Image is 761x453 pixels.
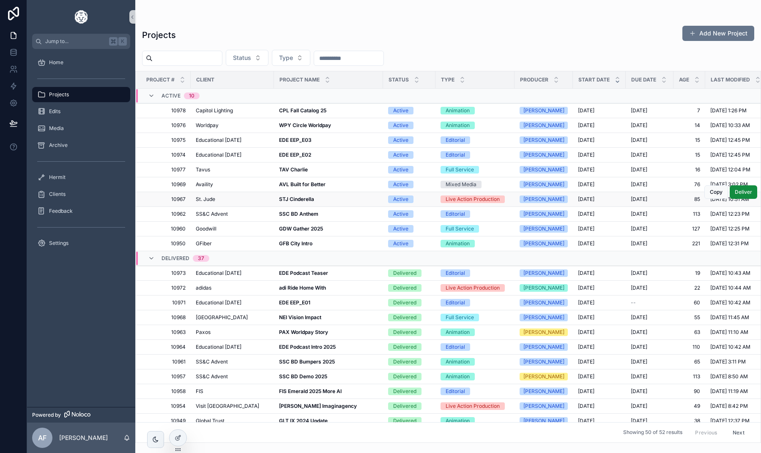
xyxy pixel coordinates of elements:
span: [DATE] [631,285,647,291]
a: EDE EEP_E02 [279,152,378,158]
a: [DATE] [631,196,668,203]
a: [DATE] 10:44 AM [710,285,761,291]
div: Active [393,210,408,218]
span: 10950 [146,240,186,247]
div: [PERSON_NAME] [523,181,564,188]
a: 221 [679,240,700,247]
a: Goodwill [196,225,269,232]
a: 10974 [146,152,186,158]
a: Active [388,107,430,114]
a: Hermit [32,170,130,185]
a: SS&C Advent [196,211,269,217]
span: [DATE] 12:45 PM [710,152,750,158]
span: [DATE] [631,211,647,217]
a: [PERSON_NAME] [520,314,568,321]
div: Active [393,195,408,203]
a: Educational [DATE] [196,299,269,306]
a: [PERSON_NAME] [520,210,568,218]
div: Active [393,136,408,144]
span: [DATE] 1:26 PM [710,107,747,114]
a: Active [388,136,430,144]
a: Settings [32,236,130,251]
a: [DATE] 1:26 PM [710,107,761,114]
a: [PERSON_NAME] [520,136,568,144]
div: Editorial [446,151,465,159]
a: [DATE] [631,285,668,291]
a: [DATE] [578,196,621,203]
button: Select Button [272,50,310,66]
div: [PERSON_NAME] [523,284,564,292]
span: [DATE] 10:33 AM [710,122,750,129]
a: [DATE] 12:45 PM [710,152,761,158]
span: 10962 [146,211,186,217]
span: Jump to... [45,38,106,45]
strong: EDE EEP_E01 [279,299,310,306]
a: [DATE] [578,137,621,144]
span: [DATE] [578,181,594,188]
a: Editorial [441,269,509,277]
a: [DATE] [578,211,621,217]
div: Animation [446,240,470,247]
a: Live Action Production [441,195,509,203]
div: [PERSON_NAME] [523,225,564,233]
div: Full Service [446,166,474,174]
a: SSC BD Anthem [279,211,378,217]
a: 10977 [146,166,186,173]
span: Educational [DATE] [196,137,241,144]
a: [PERSON_NAME] [520,195,568,203]
a: Archive [32,138,130,153]
span: [DATE] [631,240,647,247]
a: WPY Circle Worldpay [279,122,378,129]
a: adi Ride Home With [279,285,378,291]
a: Active [388,151,430,159]
a: [DATE] 10:33 AM [710,122,761,129]
span: 19 [679,270,700,277]
a: [DATE] [578,285,621,291]
a: [DATE] [631,166,668,173]
span: Archive [49,142,68,149]
span: [DATE] 12:23 PM [710,211,750,217]
div: Delivered [393,314,416,321]
strong: EDE Podcast Teaser [279,270,328,276]
a: Active [388,195,430,203]
a: St. Jude [196,196,269,203]
a: 7 [679,107,700,114]
span: [DATE] [578,107,594,114]
a: 10967 [146,196,186,203]
a: [DATE] [578,181,621,188]
span: [DATE] 10:51 AM [710,196,749,203]
a: GFB City Intro [279,240,378,247]
a: [DATE] 12:45 PM [710,137,761,144]
span: Educational [DATE] [196,152,241,158]
a: [PERSON_NAME] [520,269,568,277]
span: [DATE] [631,122,647,129]
span: [DATE] [631,107,647,114]
div: [PERSON_NAME] [523,122,564,129]
a: [PERSON_NAME] [520,299,568,307]
span: [DATE] [578,285,594,291]
a: Educational [DATE] [196,137,269,144]
a: [DATE] 10:42 AM [710,299,761,306]
span: Status [233,54,251,62]
span: Educational [DATE] [196,270,241,277]
a: 10960 [146,225,186,232]
span: adidas [196,285,211,291]
span: Home [49,59,63,66]
span: Edits [49,108,60,115]
button: Copy [704,185,728,199]
a: 15 [679,137,700,144]
span: [DATE] 12:04 PM [710,166,750,173]
a: [PERSON_NAME] [520,181,568,188]
a: Editorial [441,136,509,144]
a: [DATE] [578,107,621,114]
a: 10971 [146,299,186,306]
a: Animation [441,240,509,247]
a: [DATE] [631,181,668,188]
div: Delivered [393,284,416,292]
span: 113 [679,211,700,217]
button: Jump to...K [32,34,130,49]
